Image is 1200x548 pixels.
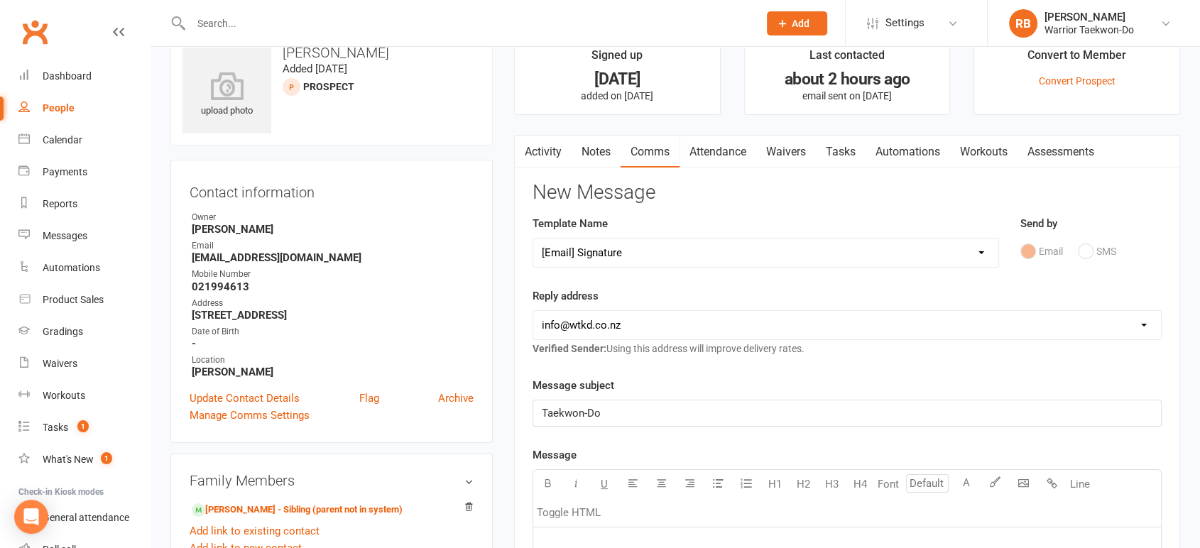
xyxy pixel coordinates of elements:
[18,92,150,124] a: People
[816,136,866,168] a: Tasks
[283,62,347,75] time: Added [DATE]
[43,166,87,177] div: Payments
[17,14,53,50] a: Clubworx
[18,316,150,348] a: Gradings
[591,46,643,72] div: Signed up
[1018,136,1104,168] a: Assessments
[18,252,150,284] a: Automations
[192,239,474,253] div: Email
[1066,470,1094,498] button: Line
[192,366,474,378] strong: [PERSON_NAME]
[680,136,756,168] a: Attendance
[756,136,816,168] a: Waivers
[101,452,112,464] span: 1
[190,390,300,407] a: Update Contact Details
[18,188,150,220] a: Reports
[528,90,707,102] p: added on [DATE]
[18,284,150,316] a: Product Sales
[192,309,474,322] strong: [STREET_ADDRESS]
[809,46,885,72] div: Last contacted
[43,70,92,82] div: Dashboard
[533,287,599,305] label: Reply address
[187,13,748,33] input: Search...
[952,470,981,498] button: A
[792,18,809,29] span: Add
[438,390,474,407] a: Archive
[18,444,150,476] a: What's New1
[789,470,817,498] button: H2
[192,337,474,350] strong: -
[192,223,474,236] strong: [PERSON_NAME]
[906,474,949,493] input: Default
[1020,215,1057,232] label: Send by
[43,198,77,209] div: Reports
[43,262,100,273] div: Automations
[533,498,604,527] button: Toggle HTML
[190,407,310,424] a: Manage Comms Settings
[303,81,354,92] snap: prospect
[14,500,48,534] div: Open Intercom Messenger
[182,72,271,119] div: upload photo
[572,136,621,168] a: Notes
[621,136,680,168] a: Comms
[18,502,150,534] a: General attendance kiosk mode
[18,220,150,252] a: Messages
[533,343,606,354] strong: Verified Sender:
[192,325,474,339] div: Date of Birth
[1044,11,1134,23] div: [PERSON_NAME]
[758,90,937,102] p: email sent on [DATE]
[767,11,827,35] button: Add
[192,354,474,367] div: Location
[43,512,129,523] div: General attendance
[192,503,403,517] a: [PERSON_NAME] - Sibling (parent not in system)
[190,522,320,539] a: Add link to existing contact
[18,412,150,444] a: Tasks 1
[190,473,474,488] h3: Family Members
[192,268,474,281] div: Mobile Number
[43,390,85,401] div: Workouts
[43,134,82,146] div: Calendar
[950,136,1018,168] a: Workouts
[533,343,804,354] span: Using this address will improve delivery rates.
[515,136,572,168] a: Activity
[192,280,474,293] strong: 021994613
[533,377,614,394] label: Message subject
[43,294,104,305] div: Product Sales
[43,102,75,114] div: People
[874,470,902,498] button: Font
[43,454,94,465] div: What's New
[760,470,789,498] button: H1
[1039,75,1116,87] a: Convert Prospect
[190,179,474,200] h3: Contact information
[601,478,608,491] span: U
[18,348,150,380] a: Waivers
[43,358,77,369] div: Waivers
[533,215,608,232] label: Template Name
[18,60,150,92] a: Dashboard
[18,380,150,412] a: Workouts
[885,7,924,39] span: Settings
[77,420,89,432] span: 1
[533,182,1162,204] h3: New Message
[866,136,950,168] a: Automations
[1027,46,1126,72] div: Convert to Member
[192,211,474,224] div: Owner
[1044,23,1134,36] div: Warrior Taekwon-Do
[542,407,601,420] span: Taekwon-Do
[758,72,937,87] div: about 2 hours ago
[192,251,474,264] strong: [EMAIL_ADDRESS][DOMAIN_NAME]
[817,470,846,498] button: H3
[43,326,83,337] div: Gradings
[43,230,87,241] div: Messages
[846,470,874,498] button: H4
[590,470,618,498] button: U
[1009,9,1037,38] div: RB
[533,446,577,464] label: Message
[192,297,474,310] div: Address
[182,45,481,60] h3: [PERSON_NAME]
[43,422,68,433] div: Tasks
[18,124,150,156] a: Calendar
[18,156,150,188] a: Payments
[528,72,707,87] div: [DATE]
[359,390,379,407] a: Flag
